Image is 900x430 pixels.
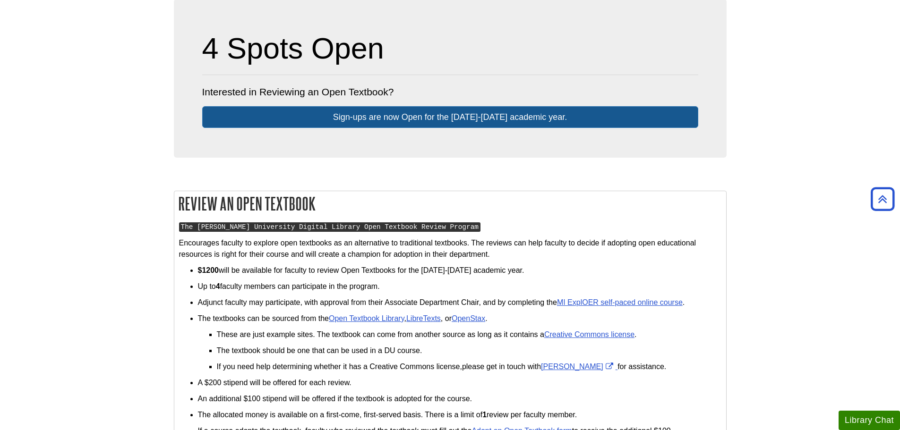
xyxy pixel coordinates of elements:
[217,345,721,356] p: The textbook should be one that can be used in a DU course.
[482,411,487,419] strong: 1
[452,314,485,322] a: OpenStax
[198,281,721,292] p: Up to faculty members can participate in the program.
[406,314,441,322] a: LibreTexts
[216,282,220,290] strong: 4
[217,361,721,372] p: If you need help determining whether it has a Creative Commons license, for assistance.
[198,393,721,405] p: An additional $100 stipend will be offered if the textbook is adopted for the course.
[198,377,721,388] p: A $200 stipend will be offered for each review.
[179,222,480,232] kbd: The [PERSON_NAME] University Digital Library Open Textbook Review Program
[198,297,721,308] p: Adjunct faculty may participate, with approval from their Associate Department Chair, and by comp...
[329,314,404,322] a: Open Textbook Library
[174,191,726,216] h2: Review an Open Textbook
[198,313,721,324] p: The textbooks can be sourced from the , , or .
[179,237,721,260] p: Encourages faculty to explore open textbooks as an alternative to traditional textbooks. The revi...
[198,266,219,274] strong: $1200
[462,363,616,371] span: please get in touch with
[544,330,634,338] a: Creative Commons license
[202,84,698,100] p: Interested in Reviewing an Open Textbook?
[839,411,900,430] button: Library Chat
[202,31,698,65] h1: 4 Spots Open
[217,329,721,340] p: These are just example sites. The textbook can come from another source as long as it contains a .
[541,363,616,371] a: Link opens in new window
[202,106,698,128] a: Sign-ups are now Open for the [DATE]-[DATE] ​academic​ year.
[198,265,721,276] p: will be available for faculty to review Open Textbooks for the [DATE]-[DATE] academic year.
[557,298,683,306] a: MI ExplOER self-paced online course
[198,409,721,421] p: The allocated money is available on a first-come, first-served basis. There is a limit of review ...
[867,193,898,205] a: Back to Top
